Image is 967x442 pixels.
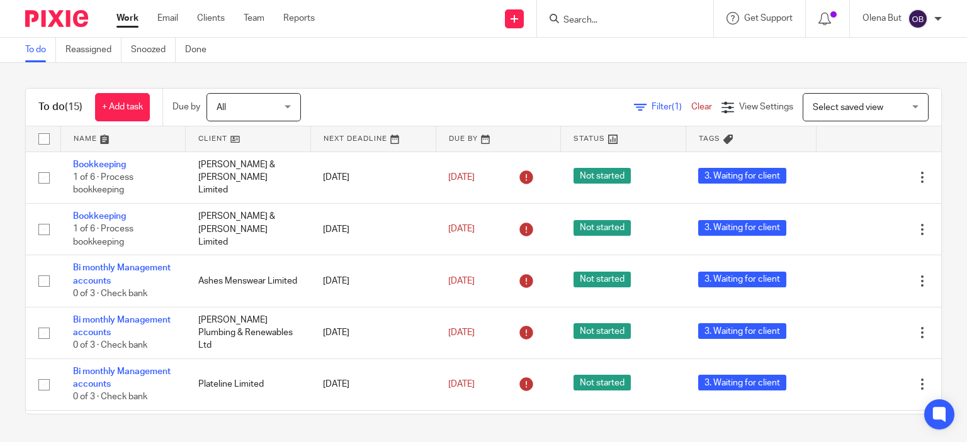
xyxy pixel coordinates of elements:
td: [DATE] [310,307,436,358]
td: [PERSON_NAME] Plumbing & Renewables Ltd [186,307,311,358]
span: 1 of 6 · Process bookkeeping [73,225,133,247]
span: Select saved view [813,103,883,112]
td: [DATE] [310,358,436,410]
span: 3. Waiting for client [698,323,786,339]
a: Bookkeeping [73,212,126,221]
a: Bi monthly Management accounts [73,316,171,337]
span: 3. Waiting for client [698,168,786,184]
span: [DATE] [448,380,475,389]
h1: To do [38,101,82,114]
span: 1 of 6 · Process bookkeeping [73,173,133,195]
span: 0 of 3 · Check bank [73,289,147,298]
a: Done [185,38,216,62]
span: All [217,103,226,112]
img: Pixie [25,10,88,27]
span: [DATE] [448,173,475,182]
span: Filter [652,102,691,111]
a: To do [25,38,56,62]
img: svg%3E [908,9,928,29]
td: [PERSON_NAME] & [PERSON_NAME] Limited [186,152,311,203]
a: Snoozed [131,38,176,62]
span: 3. Waiting for client [698,272,786,287]
span: Not started [574,220,631,236]
span: 3. Waiting for client [698,220,786,236]
td: [DATE] [310,203,436,255]
td: Plateline Limited [186,358,311,410]
td: Ashes Menswear Limited [186,255,311,307]
a: Email [157,12,178,25]
span: [DATE] [448,277,475,285]
span: [DATE] [448,328,475,337]
td: [PERSON_NAME] & [PERSON_NAME] Limited [186,203,311,255]
span: 0 of 3 · Check bank [73,393,147,402]
input: Search [562,15,676,26]
a: Clients [197,12,225,25]
span: (1) [672,102,682,111]
a: Team [244,12,264,25]
a: Bi monthly Management accounts [73,263,171,285]
a: Bi monthly Management accounts [73,367,171,389]
td: [DATE] [310,152,436,203]
span: Not started [574,272,631,287]
span: [DATE] [448,225,475,234]
a: Bookkeeping [73,160,126,169]
a: + Add task [95,93,150,121]
td: [DATE] [310,255,436,307]
a: Clear [691,102,712,111]
a: Reassigned [65,38,122,62]
p: Olena But [862,12,902,25]
span: (15) [65,102,82,112]
span: 0 of 3 · Check bank [73,341,147,350]
span: 3. Waiting for client [698,375,786,390]
span: Get Support [744,14,793,23]
span: Tags [699,135,720,142]
p: Due by [172,101,200,113]
a: Reports [283,12,315,25]
a: Work [116,12,139,25]
span: Not started [574,168,631,184]
span: View Settings [739,102,793,111]
span: Not started [574,375,631,390]
span: Not started [574,323,631,339]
